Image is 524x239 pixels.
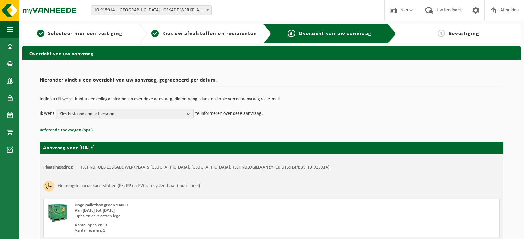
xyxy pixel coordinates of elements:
h2: Hieronder vindt u een overzicht van uw aanvraag, gegroepeerd per datum. [40,77,503,87]
h3: Gemengde harde kunststoffen (PE, PP en PVC), recycleerbaar (industrieel) [58,181,200,192]
button: Kies bestaand contactpersoon [56,109,194,119]
span: Kies bestaand contactpersoon [60,109,184,119]
span: 4 [438,30,445,37]
h2: Overzicht van uw aanvraag [22,46,521,60]
a: 1Selecteer hier een vestiging [26,30,133,38]
span: 3 [288,30,295,37]
button: Referentie toevoegen (opt.) [40,126,93,135]
span: 1 [37,30,44,37]
p: Ik wens [40,109,54,119]
p: Indien u dit wenst kunt u een collega informeren over deze aanvraag, die ontvangt dan een kopie v... [40,97,503,102]
span: Kies uw afvalstoffen en recipiënten [162,31,257,36]
div: Aantal ophalen : 1 [75,222,299,228]
img: PB-HB-1400-HPE-GN-01.png [47,203,68,223]
iframe: chat widget [3,224,115,239]
span: Selecteer hier een vestiging [48,31,122,36]
div: Ophalen en plaatsen lege [75,214,299,219]
span: 2 [151,30,159,37]
span: Hoge palletbox groen 1400 L [75,203,129,207]
td: TECHNOPOLIS LOSKADE WERKPLAATS [GEOGRAPHIC_DATA], [GEOGRAPHIC_DATA], TECHNOLOGIELAAN zn (10-91591... [80,165,329,170]
a: 2Kies uw afvalstoffen en recipiënten [151,30,258,38]
div: Aantal leveren: 1 [75,228,299,233]
span: Bevestiging [449,31,479,36]
span: 10-915914 - TECHNOPOLIS LOSKADE WERKPLAATS LW - MECHELEN [91,5,212,15]
strong: Aanvraag voor [DATE] [43,145,95,151]
strong: Van [DATE] tot [DATE] [75,208,115,213]
span: Overzicht van uw aanvraag [299,31,371,36]
strong: Plaatsingsadres: [43,165,73,170]
p: te informeren over deze aanvraag. [195,109,263,119]
span: 10-915914 - TECHNOPOLIS LOSKADE WERKPLAATS LW - MECHELEN [91,6,211,15]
